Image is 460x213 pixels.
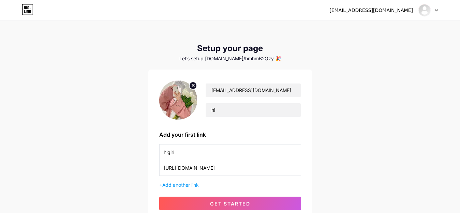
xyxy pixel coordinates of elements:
[206,103,300,117] input: bio
[148,56,312,61] div: Let’s setup [DOMAIN_NAME]/hmhmB2Ozy 🎉
[159,131,301,139] div: Add your first link
[418,4,431,17] img: Ãhmāđę Ãhmāđę
[159,197,301,210] button: get started
[164,144,297,160] input: Link name (My Instagram)
[164,160,297,176] input: URL (https://instagram.com/yourname)
[329,7,413,14] div: [EMAIL_ADDRESS][DOMAIN_NAME]
[159,80,197,120] img: profile pic
[148,44,312,53] div: Setup your page
[159,181,301,188] div: +
[210,201,250,207] span: get started
[206,83,300,97] input: Your name
[162,182,199,188] span: Add another link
